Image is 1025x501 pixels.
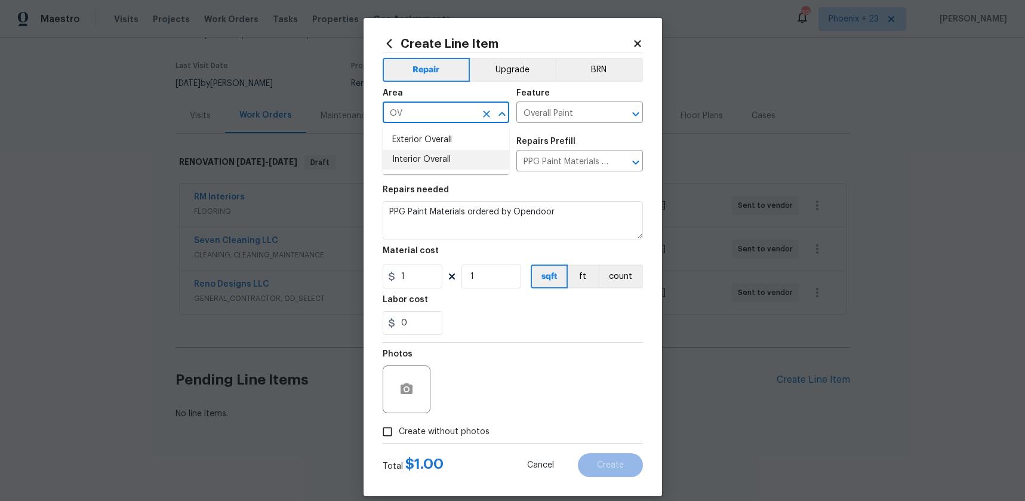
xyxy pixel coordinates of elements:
h5: Labor cost [383,296,428,304]
h5: Feature [516,89,550,97]
span: Create [597,461,624,470]
button: Repair [383,58,470,82]
button: Open [627,106,644,122]
h5: Repairs needed [383,186,449,194]
textarea: PPG Paint Materials ordered by Opendoor [383,201,643,239]
button: BRN [555,58,643,82]
h5: Area [383,89,403,97]
li: Exterior Overall [383,130,509,150]
button: sqft [531,265,568,288]
h5: Photos [383,350,413,358]
button: Create [578,453,643,477]
span: $ 1.00 [405,457,444,471]
h2: Create Line Item [383,37,632,50]
h5: Material cost [383,247,439,255]
span: Cancel [527,461,554,470]
button: Clear [478,106,495,122]
button: Close [494,106,510,122]
h5: Repairs Prefill [516,137,575,146]
span: Create without photos [399,426,490,438]
li: Interior Overall [383,150,509,170]
div: Total [383,458,444,472]
button: Upgrade [470,58,555,82]
button: Open [627,154,644,171]
button: count [598,265,643,288]
button: Cancel [508,453,573,477]
button: ft [568,265,598,288]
